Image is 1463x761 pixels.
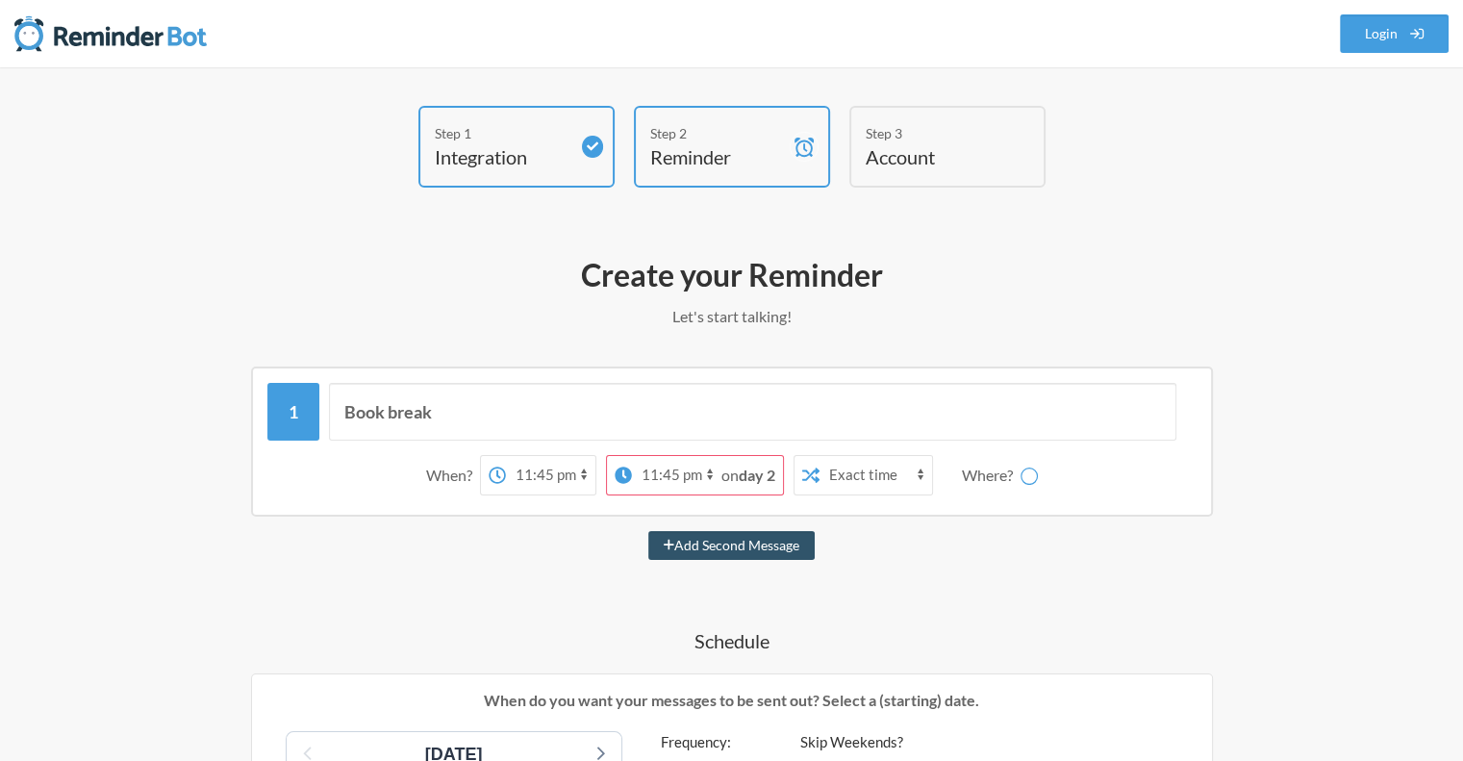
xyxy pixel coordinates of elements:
[174,627,1290,654] h4: Schedule
[962,455,1021,495] div: Where?
[174,305,1290,328] p: Let's start talking!
[800,731,903,753] label: Skip Weekends?
[426,455,480,495] div: When?
[866,123,1000,143] div: Step 3
[435,123,569,143] div: Step 1
[435,143,569,170] h4: Integration
[329,383,1176,441] input: Message
[866,143,1000,170] h4: Account
[14,14,207,53] img: Reminder Bot
[1340,14,1450,53] a: Login
[648,531,815,560] button: Add Second Message
[174,255,1290,295] h2: Create your Reminder
[661,731,762,753] label: Frequency:
[650,123,785,143] div: Step 2
[721,466,775,484] span: on
[739,466,775,484] strong: day 2
[266,689,1198,712] p: When do you want your messages to be sent out? Select a (starting) date.
[650,143,785,170] h4: Reminder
